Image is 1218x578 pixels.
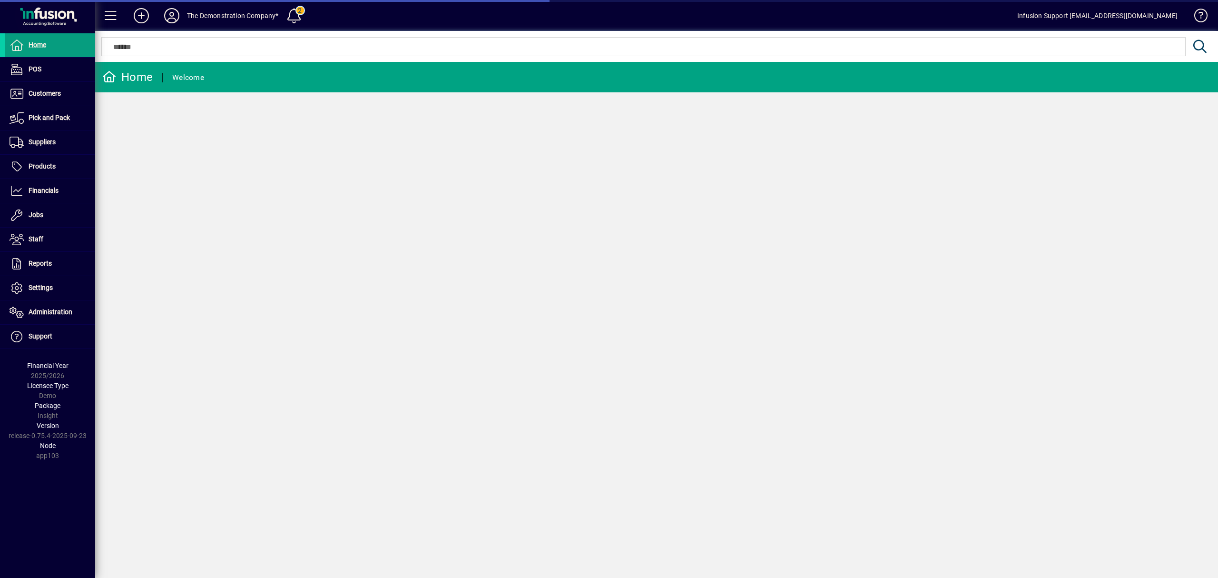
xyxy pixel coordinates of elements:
[187,8,279,23] div: The Demonstration Company*
[29,114,70,121] span: Pick and Pack
[5,179,95,203] a: Financials
[29,259,52,267] span: Reports
[5,276,95,300] a: Settings
[5,228,95,251] a: Staff
[5,82,95,106] a: Customers
[5,203,95,227] a: Jobs
[29,284,53,291] span: Settings
[29,332,52,340] span: Support
[29,187,59,194] span: Financials
[29,235,43,243] span: Staff
[27,362,69,369] span: Financial Year
[29,308,72,316] span: Administration
[27,382,69,389] span: Licensee Type
[1187,2,1206,33] a: Knowledge Base
[5,106,95,130] a: Pick and Pack
[37,422,59,429] span: Version
[5,130,95,154] a: Suppliers
[5,155,95,179] a: Products
[29,138,56,146] span: Suppliers
[35,402,60,409] span: Package
[40,442,56,449] span: Node
[5,325,95,349] a: Support
[29,90,61,97] span: Customers
[29,162,56,170] span: Products
[172,70,204,85] div: Welcome
[5,300,95,324] a: Administration
[5,252,95,276] a: Reports
[29,41,46,49] span: Home
[157,7,187,24] button: Profile
[29,211,43,219] span: Jobs
[29,65,41,73] span: POS
[102,70,153,85] div: Home
[5,58,95,81] a: POS
[1017,8,1178,23] div: Infusion Support [EMAIL_ADDRESS][DOMAIN_NAME]
[126,7,157,24] button: Add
